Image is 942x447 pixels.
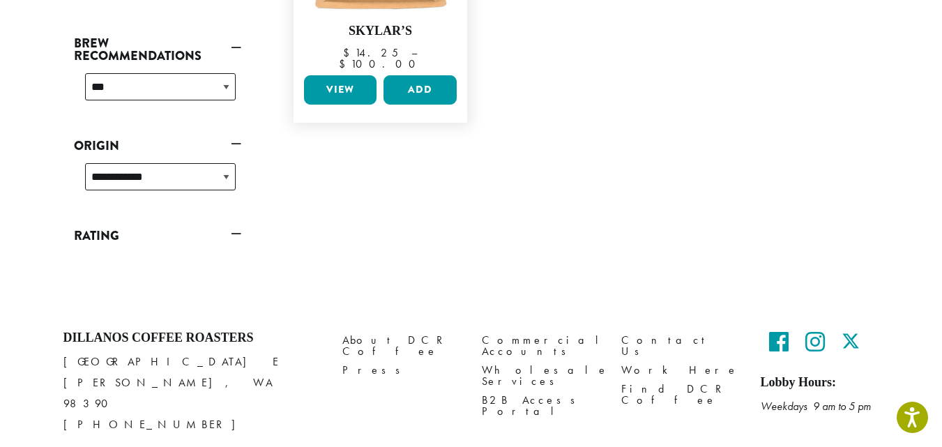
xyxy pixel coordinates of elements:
a: View [304,75,377,105]
h4: Skylar’s [301,24,461,39]
div: Origin [74,158,241,207]
h4: Dillanos Coffee Roasters [63,331,321,346]
em: Weekdays 9 am to 5 pm [761,399,871,414]
a: Rating [74,224,241,248]
a: Press [342,361,461,380]
span: $ [339,56,351,71]
p: [GEOGRAPHIC_DATA] E [PERSON_NAME], WA 98390 [PHONE_NUMBER] [63,351,321,435]
a: Wholesale Services [482,361,600,391]
bdi: 100.00 [339,56,422,71]
span: – [411,45,417,60]
a: About DCR Coffee [342,331,461,361]
a: Brew Recommendations [74,31,241,68]
a: Origin [74,134,241,158]
span: $ [343,45,355,60]
h5: Lobby Hours: [761,375,879,391]
bdi: 14.25 [343,45,398,60]
div: Rating [74,248,241,259]
a: Contact Us [621,331,740,361]
a: Find DCR Coffee [621,380,740,410]
button: Add [383,75,457,105]
div: Brew Recommendations [74,68,241,117]
a: B2B Access Portal [482,391,600,421]
a: Commercial Accounts [482,331,600,361]
a: Work Here [621,361,740,380]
